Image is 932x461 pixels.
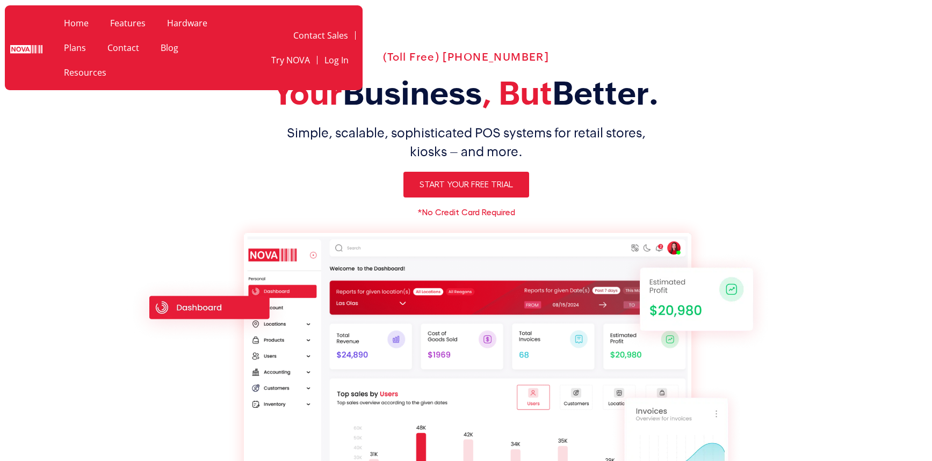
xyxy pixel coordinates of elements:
a: Try NOVA [264,48,317,72]
a: Home [53,11,99,35]
span: Start Your Free Trial [420,180,513,189]
a: Plans [53,35,97,60]
a: Start Your Free Trial [403,172,529,197]
h6: *No Credit Card Required [133,208,800,217]
span: Better. [552,75,659,112]
a: Blog [150,35,189,60]
h2: (Toll Free) [PHONE_NUMBER] [133,50,800,63]
h2: Your , But [133,74,800,113]
a: Contact [97,35,150,60]
a: Features [99,11,156,35]
nav: Menu [259,23,356,72]
img: logo white [10,45,42,54]
h1: Simple, scalable, sophisticated POS systems for retail stores, kiosks – and more. [133,123,800,161]
a: Log In [317,48,356,72]
a: Contact Sales [286,23,355,48]
a: Hardware [156,11,218,35]
a: Resources [53,60,117,85]
nav: Menu [53,11,249,85]
span: Business [343,75,482,112]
